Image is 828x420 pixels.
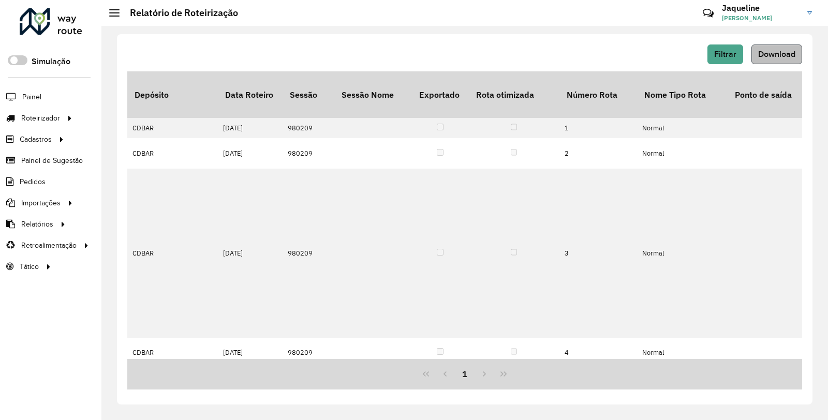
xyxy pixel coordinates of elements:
[22,92,41,102] span: Painel
[412,71,469,118] th: Exportado
[21,198,61,208] span: Importações
[637,169,728,338] td: Normal
[20,134,52,145] span: Cadastros
[559,118,637,138] td: 1
[728,71,818,118] th: Ponto de saída
[120,7,238,19] h2: Relatório de Roteirização
[722,3,800,13] h3: Jaqueline
[20,261,39,272] span: Tático
[637,71,728,118] th: Nome Tipo Rota
[218,169,283,338] td: [DATE]
[21,240,77,251] span: Retroalimentação
[21,219,53,230] span: Relatórios
[722,13,800,23] span: [PERSON_NAME]
[218,71,283,118] th: Data Roteiro
[283,71,334,118] th: Sessão
[714,50,736,58] span: Filtrar
[32,55,70,68] label: Simulação
[127,169,218,338] td: CDBAR
[127,118,218,138] td: CDBAR
[283,118,334,138] td: 980209
[697,2,719,24] a: Contato Rápido
[559,338,637,368] td: 4
[334,71,412,118] th: Sessão Nome
[218,138,283,168] td: [DATE]
[469,71,559,118] th: Rota otimizada
[127,71,218,118] th: Depósito
[218,338,283,368] td: [DATE]
[559,169,637,338] td: 3
[637,338,728,368] td: Normal
[751,44,802,64] button: Download
[559,71,637,118] th: Número Rota
[707,44,743,64] button: Filtrar
[21,155,83,166] span: Painel de Sugestão
[218,118,283,138] td: [DATE]
[637,138,728,168] td: Normal
[20,176,46,187] span: Pedidos
[758,50,795,58] span: Download
[127,338,218,368] td: CDBAR
[455,364,475,384] button: 1
[127,138,218,168] td: CDBAR
[559,138,637,168] td: 2
[283,169,334,338] td: 980209
[637,118,728,138] td: Normal
[21,113,60,124] span: Roteirizador
[283,138,334,168] td: 980209
[283,338,334,368] td: 980209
